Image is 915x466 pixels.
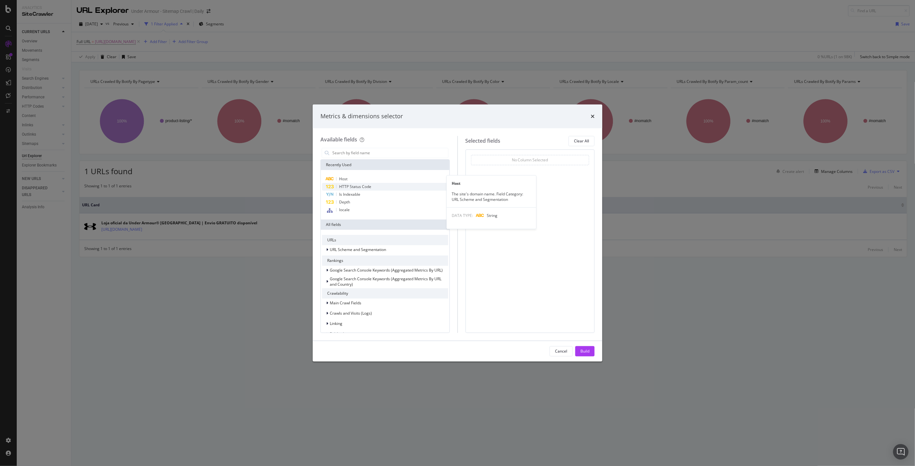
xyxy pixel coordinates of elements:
div: Cancel [555,348,567,354]
span: Google Search Console Keywords (Aggregated Metrics By URL and Country) [330,276,441,287]
span: String [487,213,498,218]
div: URLs [322,235,448,245]
span: Depth [339,199,350,205]
div: Build [580,348,589,354]
div: The site's domain name. Field Category: URL Scheme and Segmentation [447,191,536,202]
div: Crawlability [322,288,448,299]
div: Clear All [574,138,589,144]
button: Cancel [550,346,573,356]
div: Host [447,181,536,186]
div: modal [313,104,602,362]
span: Is Indexable [339,192,360,197]
div: Metrics & dimensions selector [320,112,403,121]
span: Host [339,176,347,182]
div: Rankings [322,255,448,266]
div: Available fields [320,136,357,143]
div: All fields [321,220,449,230]
div: Open Intercom Messenger [893,444,909,460]
span: Google Search Console Keywords (Aggregated Metrics By URL) [330,267,443,273]
div: Selected fields [466,137,501,145]
span: Linking [330,321,342,326]
button: Clear All [568,136,595,146]
button: Build [575,346,595,356]
span: HTTP Status Code [339,184,371,189]
span: DATA TYPE: [452,213,473,218]
span: locale [339,207,350,212]
div: times [591,112,595,121]
div: No Column Selected [512,157,548,163]
input: Search by field name [332,148,448,158]
span: Main Crawl Fields [330,300,361,306]
div: Recently Used [321,160,449,170]
span: Crawls and Visits (Logs) [330,310,372,316]
span: URL Scheme and Segmentation [330,247,386,252]
span: Rel Anchors [330,331,351,336]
